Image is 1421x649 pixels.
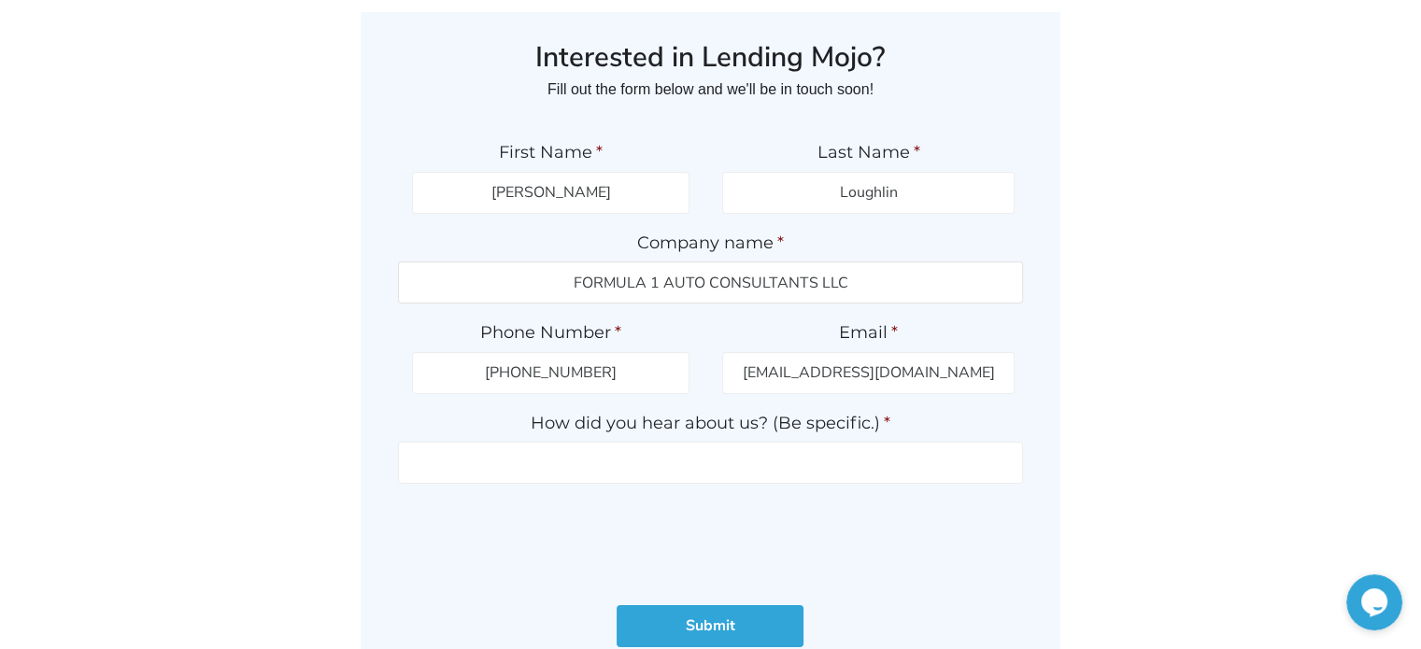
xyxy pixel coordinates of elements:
label: Last Name [722,142,1015,163]
label: First Name [412,142,689,163]
label: Email [722,322,1015,344]
label: Phone Number [412,322,689,344]
input: Submit [617,605,803,647]
label: How did you hear about us? (Be specific.) [398,413,1023,434]
iframe: chat widget [1346,574,1402,630]
label: Company name [398,233,1023,254]
p: Fill out the form below and we'll be in touch soon! [398,75,1023,105]
iframe: reCAPTCHA [568,502,852,575]
h3: Interested in Lending Mojo? [398,40,1023,76]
